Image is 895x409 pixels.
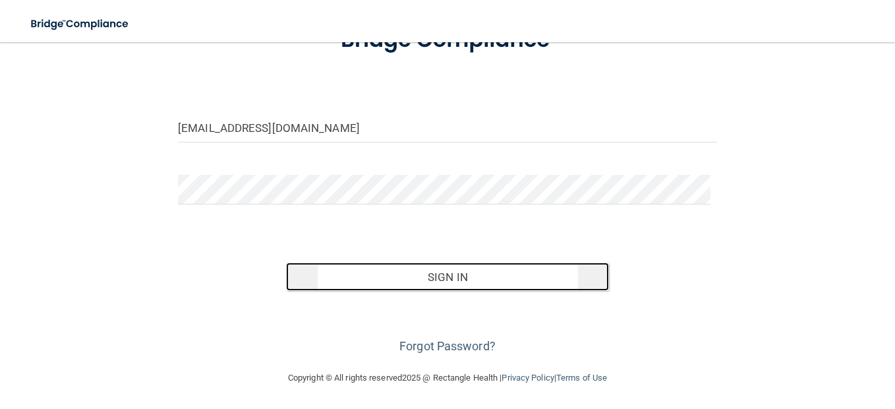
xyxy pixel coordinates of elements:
a: Forgot Password? [399,339,496,353]
div: Copyright © All rights reserved 2025 @ Rectangle Health | | [207,357,688,399]
img: bridge_compliance_login_screen.278c3ca4.svg [20,11,141,38]
a: Privacy Policy [502,373,554,383]
a: Terms of Use [556,373,607,383]
input: Email [178,113,717,142]
button: Sign In [286,263,610,292]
